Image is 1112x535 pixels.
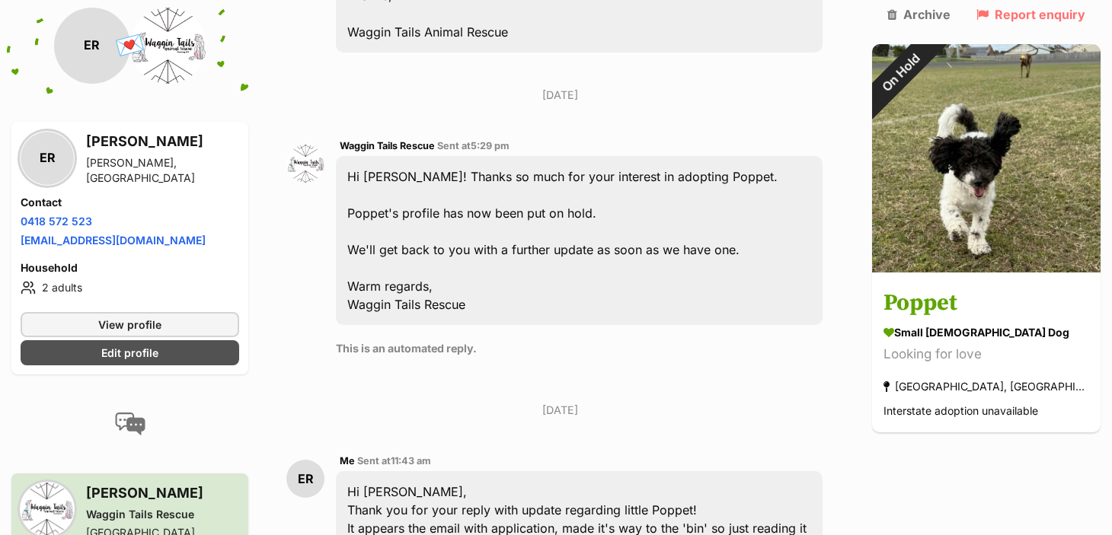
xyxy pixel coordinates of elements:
[851,24,950,123] div: On Hold
[21,234,206,247] a: [EMAIL_ADDRESS][DOMAIN_NAME]
[86,482,239,504] h3: [PERSON_NAME]
[86,131,239,152] h3: [PERSON_NAME]
[872,44,1101,272] img: Poppet
[471,140,510,151] span: 5:29 pm
[286,87,834,103] p: [DATE]
[21,279,239,297] li: 2 adults
[286,402,834,418] p: [DATE]
[286,460,324,498] div: ER
[872,260,1101,275] a: On Hold
[884,377,1089,397] div: [GEOGRAPHIC_DATA], [GEOGRAPHIC_DATA]
[21,312,239,337] a: View profile
[976,8,1085,21] a: Report enquiry
[872,275,1101,433] a: Poppet small [DEMOGRAPHIC_DATA] Dog Looking for love [GEOGRAPHIC_DATA], [GEOGRAPHIC_DATA] Interst...
[130,8,206,84] img: Waggin Tails Rescue profile pic
[21,132,74,185] div: ER
[336,340,823,356] p: This is an automated reply.
[113,30,147,62] span: 💌
[884,405,1038,418] span: Interstate adoption unavailable
[98,317,161,333] span: View profile
[340,455,355,467] span: Me
[357,455,431,467] span: Sent at
[884,287,1089,321] h3: Poppet
[115,412,145,435] img: conversation-icon-4a6f8262b818ee0b60e3300018af0b2d0b884aa5de6e9bcb8d3d4eeb1a70a7c4.svg
[54,8,130,84] div: ER
[21,215,92,228] a: 0418 572 523
[437,140,510,151] span: Sent at
[86,507,239,522] div: Waggin Tails Rescue
[884,325,1089,341] div: small [DEMOGRAPHIC_DATA] Dog
[884,345,1089,365] div: Looking for love
[340,140,435,151] span: Waggin Tails Rescue
[86,155,239,186] div: [PERSON_NAME], [GEOGRAPHIC_DATA]
[21,260,239,275] h4: Household
[887,8,951,21] a: Archive
[286,145,324,183] img: Waggin Tails Rescue profile pic
[101,345,158,361] span: Edit profile
[336,156,823,325] div: Hi [PERSON_NAME]! Thanks so much for your interest in adopting Poppet. Poppet's profile has now b...
[21,340,239,365] a: Edit profile
[391,455,431,467] span: 11:43 am
[21,195,239,210] h4: Contact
